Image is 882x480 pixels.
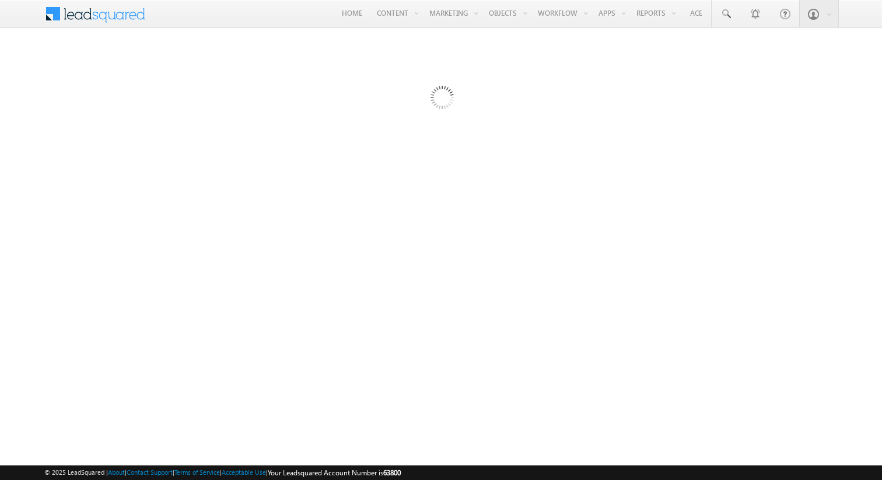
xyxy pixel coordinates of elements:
img: Loading... [381,39,502,160]
a: About [108,468,125,476]
a: Terms of Service [174,468,220,476]
a: Acceptable Use [222,468,266,476]
span: 63800 [383,468,401,477]
a: Contact Support [127,468,173,476]
span: © 2025 LeadSquared | | | | | [44,467,401,478]
span: Your Leadsquared Account Number is [268,468,401,477]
